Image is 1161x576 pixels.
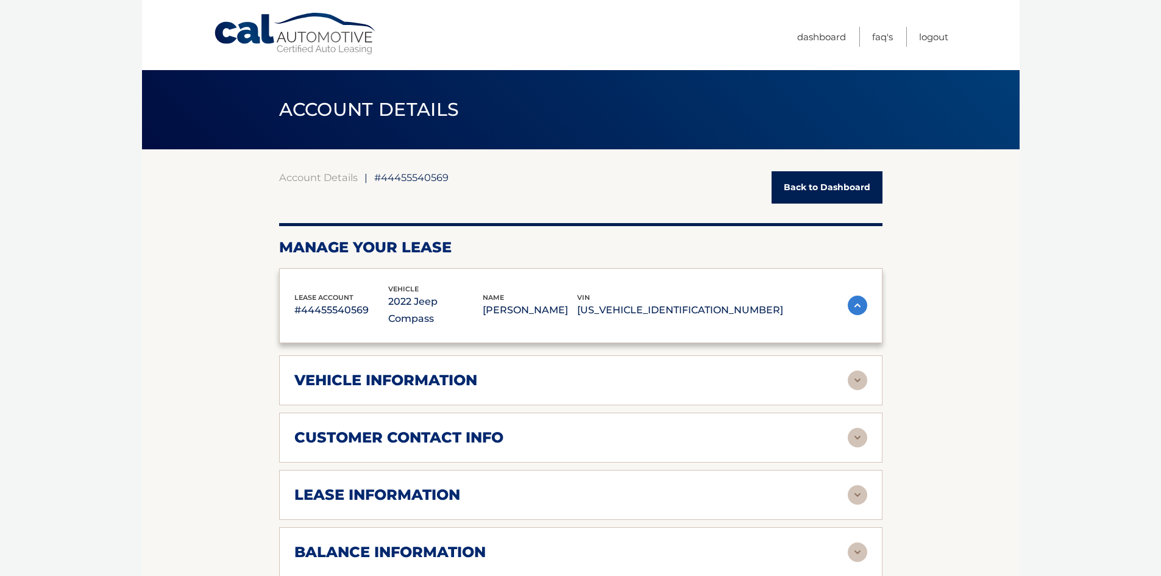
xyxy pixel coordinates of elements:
[577,302,783,319] p: [US_VEHICLE_IDENTIFICATION_NUMBER]
[294,428,503,447] h2: customer contact info
[872,27,893,47] a: FAQ's
[848,542,867,562] img: accordion-rest.svg
[848,296,867,315] img: accordion-active.svg
[279,98,460,121] span: ACCOUNT DETAILS
[279,171,358,183] a: Account Details
[772,171,882,204] a: Back to Dashboard
[848,428,867,447] img: accordion-rest.svg
[797,27,846,47] a: Dashboard
[388,293,483,327] p: 2022 Jeep Compass
[294,486,460,504] h2: lease information
[364,171,367,183] span: |
[577,293,590,302] span: vin
[483,302,577,319] p: [PERSON_NAME]
[279,238,882,257] h2: Manage Your Lease
[483,293,504,302] span: name
[919,27,948,47] a: Logout
[848,485,867,505] img: accordion-rest.svg
[294,371,477,389] h2: vehicle information
[294,293,353,302] span: lease account
[213,12,378,55] a: Cal Automotive
[388,285,419,293] span: vehicle
[294,302,389,319] p: #44455540569
[848,371,867,390] img: accordion-rest.svg
[374,171,449,183] span: #44455540569
[294,543,486,561] h2: balance information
